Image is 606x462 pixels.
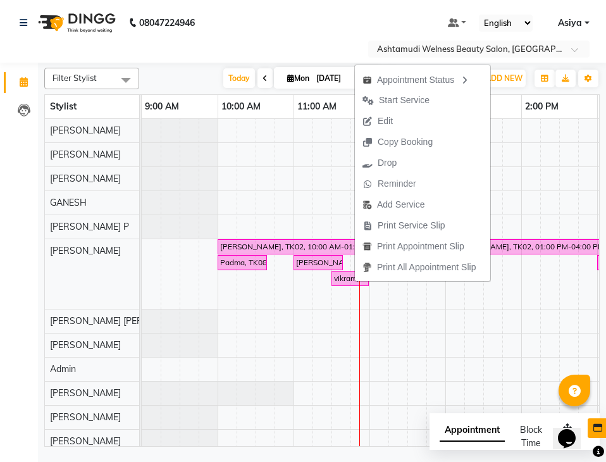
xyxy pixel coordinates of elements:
span: [PERSON_NAME] [50,245,121,256]
span: Copy Booking [378,135,433,149]
span: [PERSON_NAME] [50,173,121,184]
span: Block Time [520,424,542,449]
div: [PERSON_NAME], TK04, 11:00 AM-11:40 AM, Normal Hair Cut [295,257,342,268]
span: Mon [284,73,312,83]
span: Start Service [379,94,430,107]
button: ADD NEW [482,70,526,87]
span: Drop [378,156,397,170]
span: [PERSON_NAME] [50,339,121,351]
span: [PERSON_NAME] [50,411,121,423]
span: Print All Appointment Slip [377,261,476,274]
span: Appointment [440,419,505,442]
span: Edit [378,115,393,128]
span: Today [223,68,255,88]
img: printapt.png [362,242,372,251]
div: [PERSON_NAME], TK02, 10:00 AM-01:00 PM, [MEDICAL_DATA] Any Length Offer [219,241,443,253]
span: [PERSON_NAME] [50,149,121,160]
span: [PERSON_NAME] [PERSON_NAME] [50,315,194,327]
span: [PERSON_NAME] [50,435,121,447]
input: 2025-09-01 [312,69,376,88]
span: [PERSON_NAME] [50,125,121,136]
img: apt_status.png [362,75,372,85]
span: [PERSON_NAME] P [50,221,129,232]
a: 9:00 AM [142,97,182,116]
span: Asiya [558,16,582,30]
span: Print Appointment Slip [377,240,464,253]
span: Print Service Slip [378,219,445,232]
iframe: chat widget [553,411,593,449]
div: Padma, TK08, 10:00 AM-10:40 AM, Normal Hair Cut [219,257,266,268]
b: 08047224946 [139,5,195,41]
div: Appointment Status [355,68,490,90]
a: 2:00 PM [522,97,562,116]
span: Reminder [378,177,416,190]
span: Stylist [50,101,77,112]
span: Filter Stylist [53,73,97,83]
span: [PERSON_NAME] [50,387,121,399]
span: Admin [50,363,76,375]
img: logo [32,5,119,41]
img: add-service.png [362,200,372,209]
span: Add Service [377,198,424,211]
a: 11:00 AM [294,97,340,116]
a: 10:00 AM [218,97,264,116]
span: GANESH [50,197,87,208]
img: printall.png [362,263,372,272]
span: ADD NEW [485,73,523,83]
div: vikram, TK10, 11:30 AM-12:00 PM, [DEMOGRAPHIC_DATA] Normal Hair Cut [333,273,368,284]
